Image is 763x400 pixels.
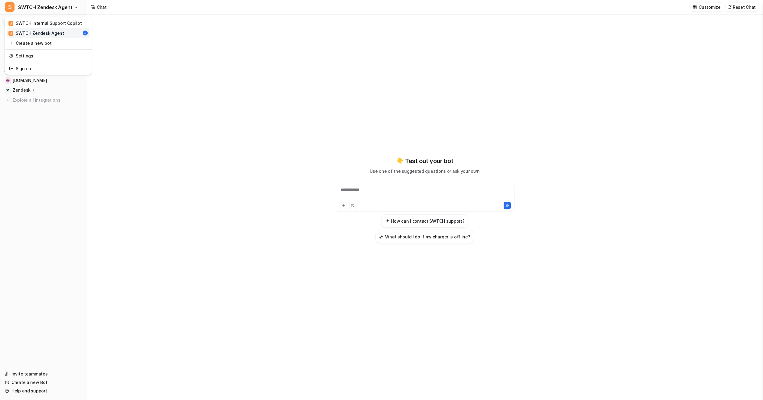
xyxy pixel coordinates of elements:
div: SWTCH Zendesk Agent [8,30,64,36]
img: reset [9,53,13,59]
a: Settings [7,51,90,61]
div: SWTCH Internal Support Copilot [8,20,82,26]
span: SWTCH Zendesk Agent [18,3,72,11]
span: S [5,2,15,12]
img: reset [9,40,13,46]
span: S [8,31,13,36]
span: S [8,21,13,26]
a: Create a new bot [7,38,90,48]
div: SSWTCH Zendesk Agent [5,17,92,75]
img: reset [9,65,13,72]
a: Sign out [7,64,90,74]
